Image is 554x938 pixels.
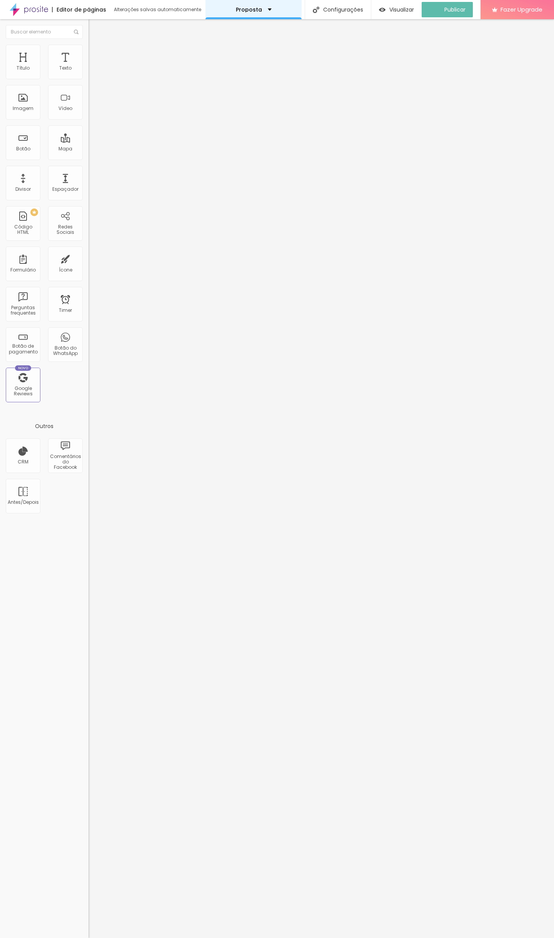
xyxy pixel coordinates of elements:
[59,267,72,273] div: Ícone
[8,343,38,355] div: Botão de pagamento
[18,459,28,465] div: CRM
[371,2,422,17] button: Visualizar
[17,65,30,71] div: Título
[236,7,262,12] p: Proposta
[58,146,72,152] div: Mapa
[50,224,80,235] div: Redes Sociais
[379,7,385,13] img: view-1.svg
[444,7,466,13] span: Publicar
[114,7,202,12] div: Alterações salvas automaticamente
[88,19,554,938] iframe: Editor
[8,305,38,316] div: Perguntas frequentes
[15,365,32,371] div: Novo
[501,6,542,13] span: Fazer Upgrade
[52,187,78,192] div: Espaçador
[50,454,80,470] div: Comentários do Facebook
[15,187,31,192] div: Divisor
[52,7,106,12] div: Editor de páginas
[13,106,33,111] div: Imagem
[10,267,36,273] div: Formulário
[58,106,72,111] div: Vídeo
[6,25,83,39] input: Buscar elemento
[8,224,38,235] div: Código HTML
[74,30,78,34] img: Icone
[59,308,72,313] div: Timer
[16,146,30,152] div: Botão
[59,65,72,71] div: Texto
[389,7,414,13] span: Visualizar
[50,345,80,357] div: Botão do WhatsApp
[313,7,319,13] img: Icone
[8,500,38,505] div: Antes/Depois
[8,386,38,397] div: Google Reviews
[422,2,473,17] button: Publicar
